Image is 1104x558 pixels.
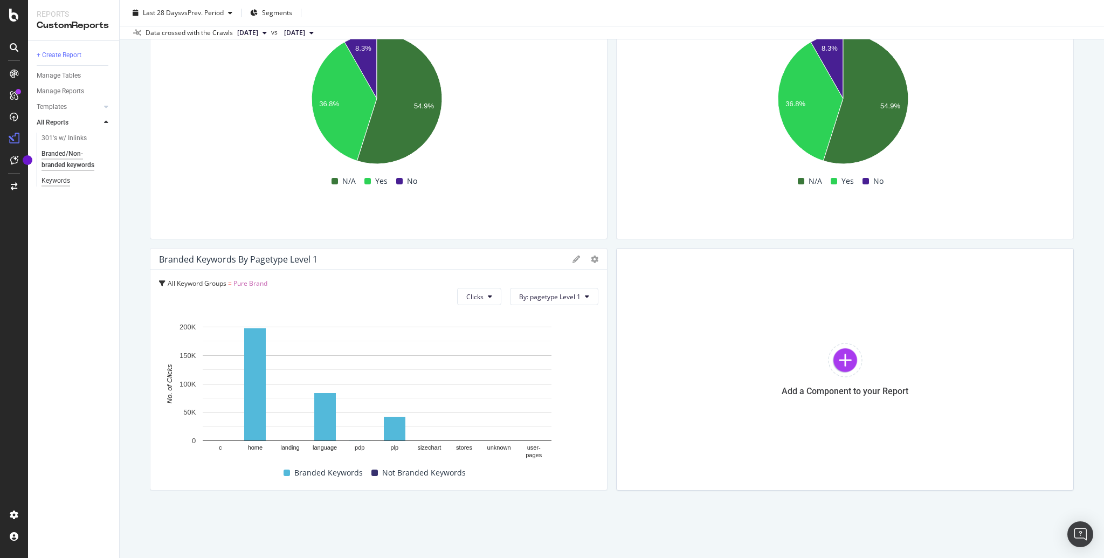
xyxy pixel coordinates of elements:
span: Yes [841,175,854,188]
text: 54.9% [414,102,434,110]
span: No [873,175,884,188]
span: All Keyword Groups [168,279,226,288]
div: Templates [37,101,67,113]
div: Tooltip anchor [23,155,32,165]
div: Manage Tables [37,70,81,81]
text: c [219,445,222,451]
text: plp [390,445,398,451]
text: unknown [487,445,511,451]
div: + Create Report [37,50,81,61]
text: pdp [355,445,364,451]
span: Pure Brand [233,279,267,288]
text: sizechart [417,445,441,451]
text: No. of Clicks [165,364,174,403]
text: 50K [183,409,196,417]
a: Keywords [42,175,112,187]
div: Reports [37,9,111,19]
span: Last 28 Days [143,8,181,17]
svg: A chart. [625,27,1061,173]
a: Manage Reports [37,86,112,97]
text: landing [280,445,299,451]
a: Branded/Non-branded keywords [42,148,112,171]
div: Branded Keywords By pagetype Level 1All Keyword Groups = Pure BrandClicksBy: pagetype Level 1A ch... [150,248,608,491]
span: By: pagetype Level 1 [519,292,581,301]
a: + Create Report [37,50,112,61]
text: 54.9% [880,102,900,110]
div: Branded/Non-branded keywords [42,148,105,171]
button: Clicks [457,288,501,305]
svg: A chart. [159,321,595,464]
text: 8.3% [822,44,838,52]
div: Manage Reports [37,86,84,97]
span: vs Prev. Period [181,8,224,17]
div: CustomReports [37,19,111,32]
text: 0 [192,437,196,445]
text: 36.8% [785,100,805,108]
div: Branded Keywords By pagetype Level 1 [159,254,318,265]
a: Manage Tables [37,70,112,81]
span: Not Branded Keywords [382,466,466,479]
div: Open Intercom Messenger [1067,521,1093,547]
span: No [407,175,417,188]
button: Last 28 DaysvsPrev. Period [128,4,237,22]
text: 8.3% [355,44,371,52]
div: 301's w/ Inlinks [42,133,87,144]
span: 2025 Sep. 10th [237,28,258,38]
text: 150K [180,352,196,360]
text: home [248,445,263,451]
span: vs [271,27,280,37]
div: Add a Component to your Report [782,386,908,396]
text: user- [527,445,541,451]
text: stores [456,445,472,451]
span: 2025 Aug. 13th [284,28,305,38]
button: Segments [246,4,296,22]
div: Data crossed with the Crawls [146,28,233,38]
span: Clicks [466,292,484,301]
span: N/A [342,175,356,188]
text: 200K [180,323,196,331]
button: [DATE] [280,26,318,39]
a: Templates [37,101,101,113]
span: = [228,279,232,288]
text: 36.8% [319,100,339,108]
text: language [313,445,337,451]
text: pages [526,452,542,459]
a: All Reports [37,117,101,128]
text: 100K [180,380,196,388]
button: [DATE] [233,26,271,39]
span: Segments [262,8,292,17]
div: All Reports [37,117,68,128]
button: By: pagetype Level 1 [510,288,598,305]
svg: A chart. [159,27,595,173]
a: 301's w/ Inlinks [42,133,112,144]
span: Yes [375,175,388,188]
div: Keywords [42,175,70,187]
span: N/A [809,175,822,188]
span: Branded Keywords [294,466,363,479]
